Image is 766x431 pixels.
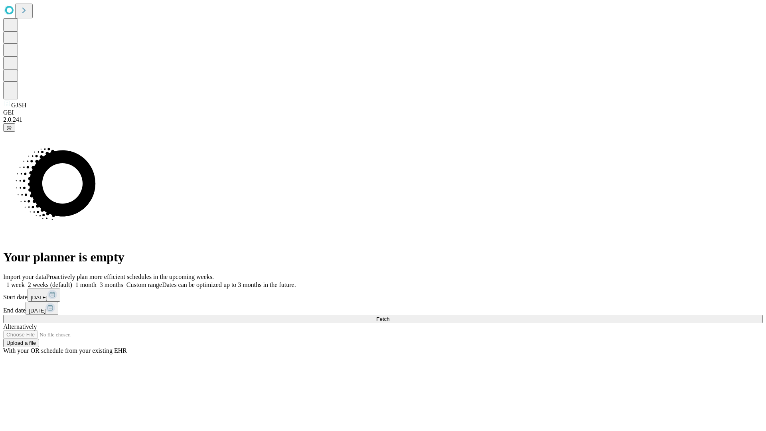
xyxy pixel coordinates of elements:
div: Start date [3,289,763,302]
h1: Your planner is empty [3,250,763,265]
span: With your OR schedule from your existing EHR [3,347,127,354]
span: 1 week [6,281,25,288]
button: [DATE] [28,289,60,302]
span: @ [6,125,12,130]
span: [DATE] [29,308,45,314]
button: Fetch [3,315,763,323]
div: End date [3,302,763,315]
span: Dates can be optimized up to 3 months in the future. [162,281,296,288]
span: Custom range [126,281,162,288]
span: [DATE] [31,295,47,301]
div: GEI [3,109,763,116]
span: Fetch [376,316,389,322]
button: [DATE] [26,302,58,315]
span: 2 weeks (default) [28,281,72,288]
span: Alternatively [3,323,37,330]
button: @ [3,123,15,132]
span: 1 month [75,281,97,288]
span: 3 months [100,281,123,288]
span: Proactively plan more efficient schedules in the upcoming weeks. [46,273,214,280]
span: Import your data [3,273,46,280]
button: Upload a file [3,339,39,347]
span: GJSH [11,102,26,109]
div: 2.0.241 [3,116,763,123]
